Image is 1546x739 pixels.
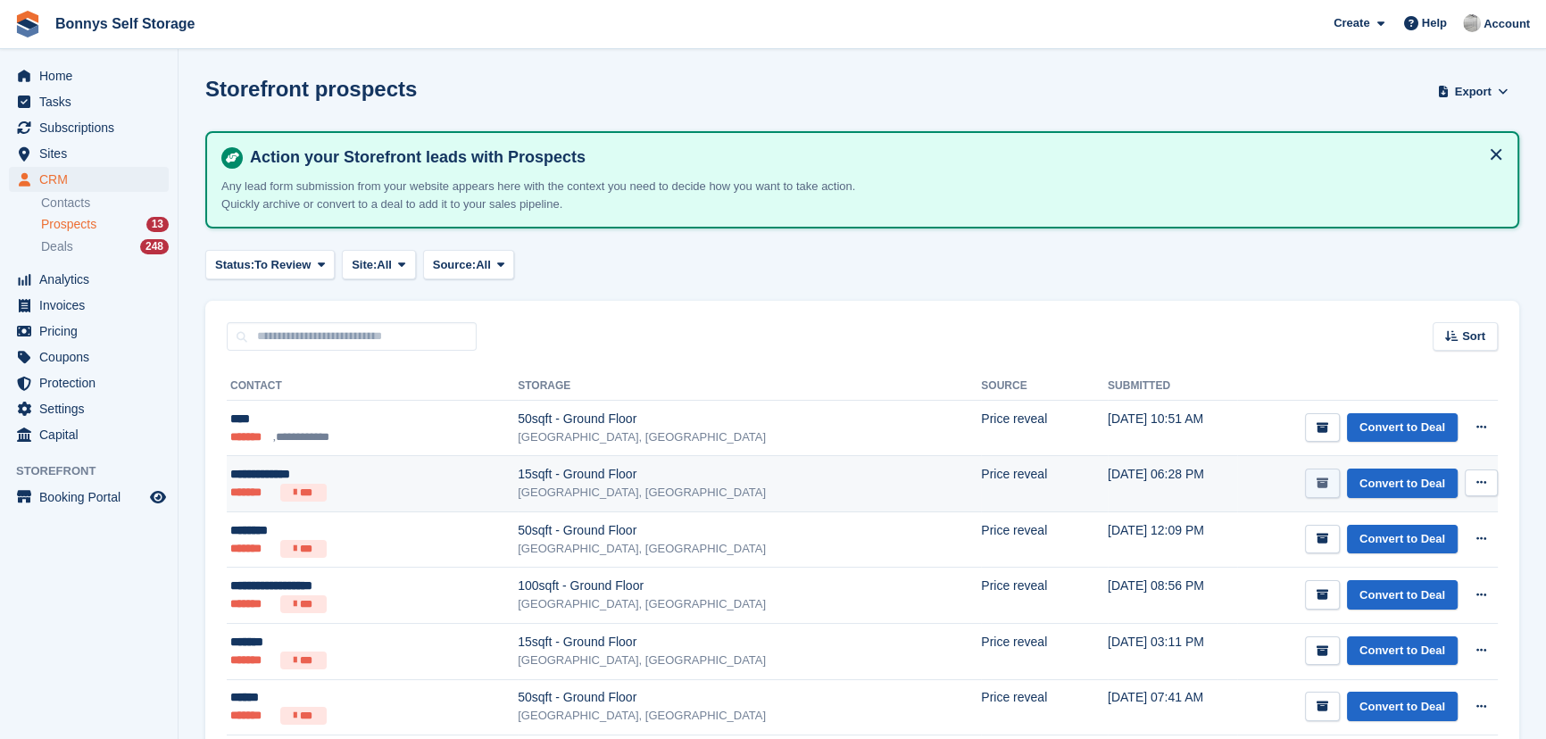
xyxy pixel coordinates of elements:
span: Source: [433,256,476,274]
td: [DATE] 12:09 PM [1108,511,1238,568]
a: Convert to Deal [1347,580,1458,610]
td: [DATE] 07:41 AM [1108,679,1238,735]
div: [GEOGRAPHIC_DATA], [GEOGRAPHIC_DATA] [518,652,981,669]
a: menu [9,422,169,447]
td: Price reveal [981,511,1108,568]
div: 15sqft - Ground Floor [518,633,981,652]
a: Preview store [147,486,169,508]
img: stora-icon-8386f47178a22dfd0bd8f6a31ec36ba5ce8667c1dd55bd0f319d3a0aa187defe.svg [14,11,41,37]
a: Convert to Deal [1347,413,1458,443]
div: [GEOGRAPHIC_DATA], [GEOGRAPHIC_DATA] [518,540,981,558]
span: Capital [39,422,146,447]
a: menu [9,115,169,140]
div: 100sqft - Ground Floor [518,577,981,595]
span: Create [1334,14,1369,32]
span: All [476,256,491,274]
a: menu [9,89,169,114]
a: Convert to Deal [1347,692,1458,721]
th: Contact [227,372,518,401]
span: Prospects [41,216,96,233]
td: Price reveal [981,401,1108,456]
button: Status: To Review [205,250,335,279]
span: Tasks [39,89,146,114]
a: menu [9,370,169,395]
a: menu [9,63,169,88]
span: Help [1422,14,1447,32]
span: Deals [41,238,73,255]
td: Price reveal [981,456,1108,512]
span: Protection [39,370,146,395]
td: [DATE] 06:28 PM [1108,456,1238,512]
h1: Storefront prospects [205,77,417,101]
button: Source: All [423,250,515,279]
div: [GEOGRAPHIC_DATA], [GEOGRAPHIC_DATA] [518,428,981,446]
span: Storefront [16,462,178,480]
a: menu [9,345,169,369]
span: Booking Portal [39,485,146,510]
div: 248 [140,239,169,254]
img: James Bonny [1463,14,1481,32]
a: menu [9,319,169,344]
div: [GEOGRAPHIC_DATA], [GEOGRAPHIC_DATA] [518,595,981,613]
span: Settings [39,396,146,421]
span: Export [1455,83,1492,101]
div: [GEOGRAPHIC_DATA], [GEOGRAPHIC_DATA] [518,707,981,725]
span: All [377,256,392,274]
th: Source [981,372,1108,401]
div: 15sqft - Ground Floor [518,465,981,484]
th: Storage [518,372,981,401]
span: Sites [39,141,146,166]
span: Invoices [39,293,146,318]
span: Status: [215,256,254,274]
a: Prospects 13 [41,215,169,234]
a: Convert to Deal [1347,525,1458,554]
span: To Review [254,256,311,274]
span: Analytics [39,267,146,292]
p: Any lead form submission from your website appears here with the context you need to decide how y... [221,178,891,212]
td: [DATE] 08:56 PM [1108,568,1238,624]
a: menu [9,167,169,192]
span: Coupons [39,345,146,369]
a: menu [9,396,169,421]
span: CRM [39,167,146,192]
span: Pricing [39,319,146,344]
span: Subscriptions [39,115,146,140]
div: 13 [146,217,169,232]
h4: Action your Storefront leads with Prospects [243,147,1503,168]
button: Export [1434,77,1512,106]
a: Convert to Deal [1347,636,1458,666]
span: Account [1484,15,1530,33]
a: menu [9,141,169,166]
a: Contacts [41,195,169,212]
div: 50sqft - Ground Floor [518,521,981,540]
div: [GEOGRAPHIC_DATA], [GEOGRAPHIC_DATA] [518,484,981,502]
a: Convert to Deal [1347,469,1458,498]
span: Site: [352,256,377,274]
th: Submitted [1108,372,1238,401]
a: menu [9,293,169,318]
div: 50sqft - Ground Floor [518,688,981,707]
a: Deals 248 [41,237,169,256]
td: [DATE] 10:51 AM [1108,401,1238,456]
td: [DATE] 03:11 PM [1108,624,1238,680]
a: menu [9,485,169,510]
button: Site: All [342,250,416,279]
span: Sort [1462,328,1485,345]
td: Price reveal [981,624,1108,680]
td: Price reveal [981,568,1108,624]
div: 50sqft - Ground Floor [518,410,981,428]
span: Home [39,63,146,88]
td: Price reveal [981,679,1108,735]
a: Bonnys Self Storage [48,9,202,38]
a: menu [9,267,169,292]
